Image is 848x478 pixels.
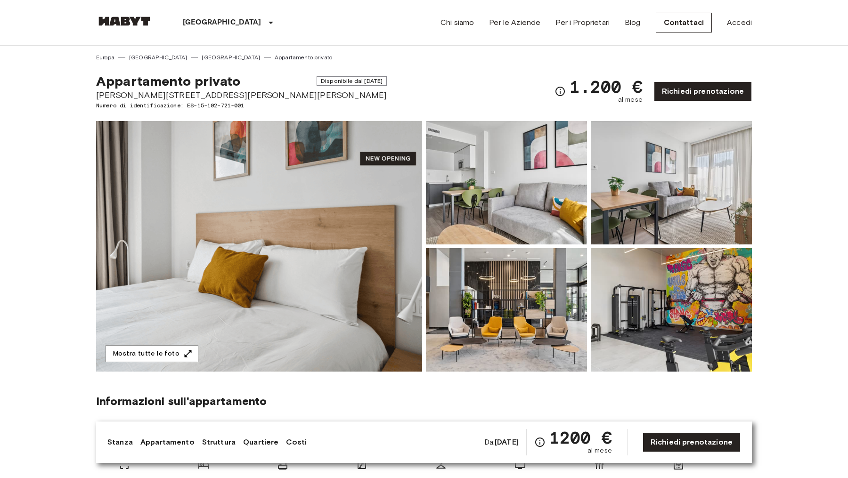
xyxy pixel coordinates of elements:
a: Per le Aziende [489,17,540,28]
span: Appartamento privato [96,73,240,89]
a: [GEOGRAPHIC_DATA] [202,53,260,62]
span: al mese [587,446,612,455]
img: Picture of unit ES-15-102-721-001 [426,121,587,244]
img: Picture of unit ES-15-102-721-001 [426,248,587,372]
span: Da: [484,437,519,447]
a: Stanza [107,437,133,448]
img: Picture of unit ES-15-102-721-001 [591,248,752,372]
a: Costi [286,437,307,448]
svg: Verifica i dettagli delle spese nella sezione 'Riassunto dei Costi'. Si prega di notare che gli s... [534,437,546,448]
span: al mese [618,95,643,105]
a: [GEOGRAPHIC_DATA] [129,53,188,62]
a: Blog [625,17,641,28]
span: [PERSON_NAME][STREET_ADDRESS][PERSON_NAME][PERSON_NAME] [96,89,387,101]
span: 1200 € [549,429,612,446]
span: 1.200 € [570,78,643,95]
img: Picture of unit ES-15-102-721-001 [591,121,752,244]
img: Habyt [96,16,153,26]
img: Marketing picture of unit ES-15-102-721-001 [96,121,422,372]
a: Per i Proprietari [555,17,610,28]
a: Appartamento [140,437,195,448]
span: Disponibile dal [DATE] [317,76,387,86]
a: Richiedi prenotazione [654,81,752,101]
a: Contattaci [656,13,712,32]
a: Richiedi prenotazione [643,432,741,452]
span: Informazioni sull'appartamento [96,394,267,408]
p: [GEOGRAPHIC_DATA] [183,17,261,28]
a: Quartiere [243,437,278,448]
b: [DATE] [495,437,519,446]
a: Appartamento privato [275,53,332,62]
button: Mostra tutte le foto [106,345,198,363]
a: Accedi [727,17,752,28]
svg: Verifica i dettagli delle spese nella sezione 'Riassunto dei Costi'. Si prega di notare che gli s... [554,86,566,97]
a: Struttura [202,437,236,448]
a: Chi siamo [440,17,474,28]
a: Europa [96,53,114,62]
span: Numero di identificazione: ES-15-102-721-001 [96,101,387,110]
